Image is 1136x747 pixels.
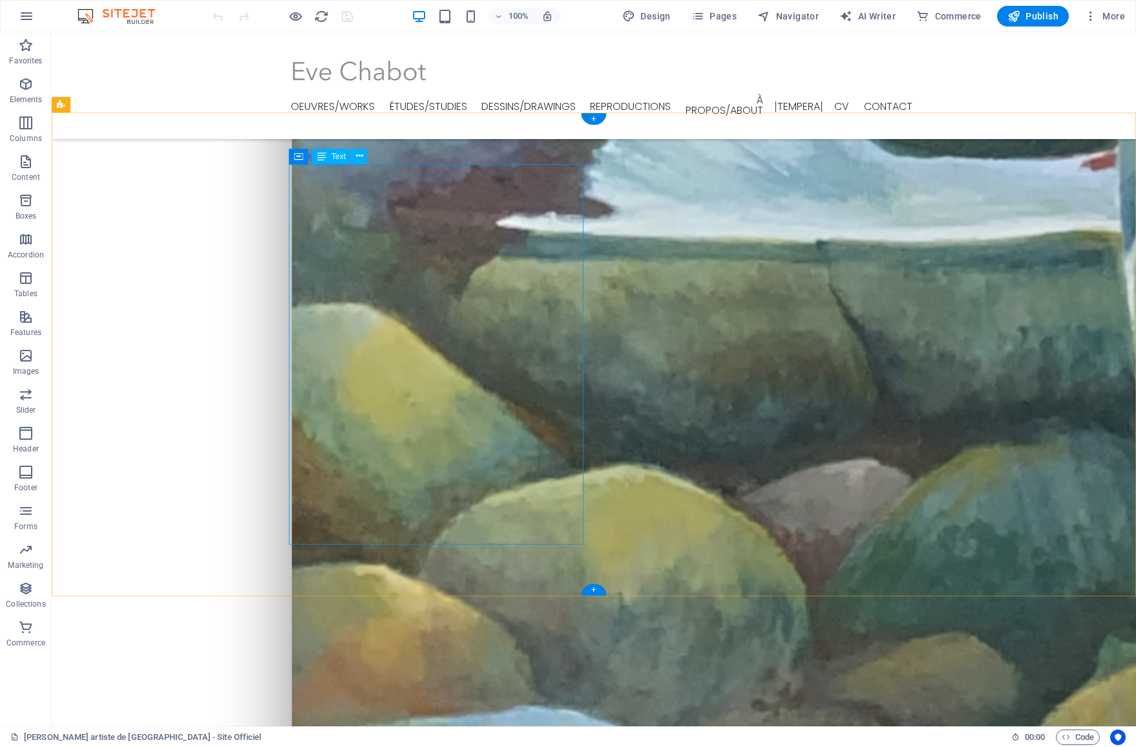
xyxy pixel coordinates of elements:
p: Tables [14,288,37,299]
p: Columns [10,133,42,144]
span: Code [1062,730,1094,745]
button: Pages [686,6,742,27]
p: Header [13,444,39,454]
p: Content [12,172,40,182]
p: Marketing [8,560,43,570]
span: : [1034,732,1036,742]
p: Slider [16,405,36,415]
p: Boxes [16,211,37,221]
span: Publish [1007,10,1058,23]
h6: Session time [1011,730,1046,745]
button: Navigator [752,6,824,27]
button: Publish [997,6,1069,27]
p: Images [13,366,39,376]
span: Pages [691,10,737,23]
i: On resize automatically adjust zoom level to fit chosen device. [542,10,553,22]
span: Text [331,153,346,160]
p: Footer [14,482,37,493]
h6: 100% [508,8,529,24]
span: Design [622,10,671,23]
div: + [581,584,606,596]
p: Features [10,327,41,338]
span: Commerce [916,10,982,23]
div: Design (Ctrl+Alt+Y) [617,6,676,27]
button: Code [1056,730,1100,745]
a: Click to cancel selection. Double-click to open Pages [10,730,261,745]
i: Reload page [314,9,329,24]
p: Forms [14,521,37,532]
button: More [1079,6,1130,27]
span: 00 00 [1025,730,1045,745]
button: reload [313,8,329,24]
button: 100% [489,8,534,24]
p: Collections [6,599,45,609]
span: AI Writer [839,10,896,23]
div: + [581,113,606,125]
p: Elements [10,94,43,105]
img: Editor Logo [74,8,171,24]
button: Design [617,6,676,27]
button: Click here to leave preview mode and continue editing [288,8,303,24]
p: Accordion [8,250,44,260]
p: Commerce [6,638,45,648]
button: Commerce [911,6,987,27]
span: More [1084,10,1125,23]
p: Favorites [9,56,42,66]
button: AI Writer [834,6,901,27]
button: Usercentrics [1110,730,1126,745]
span: Navigator [757,10,819,23]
